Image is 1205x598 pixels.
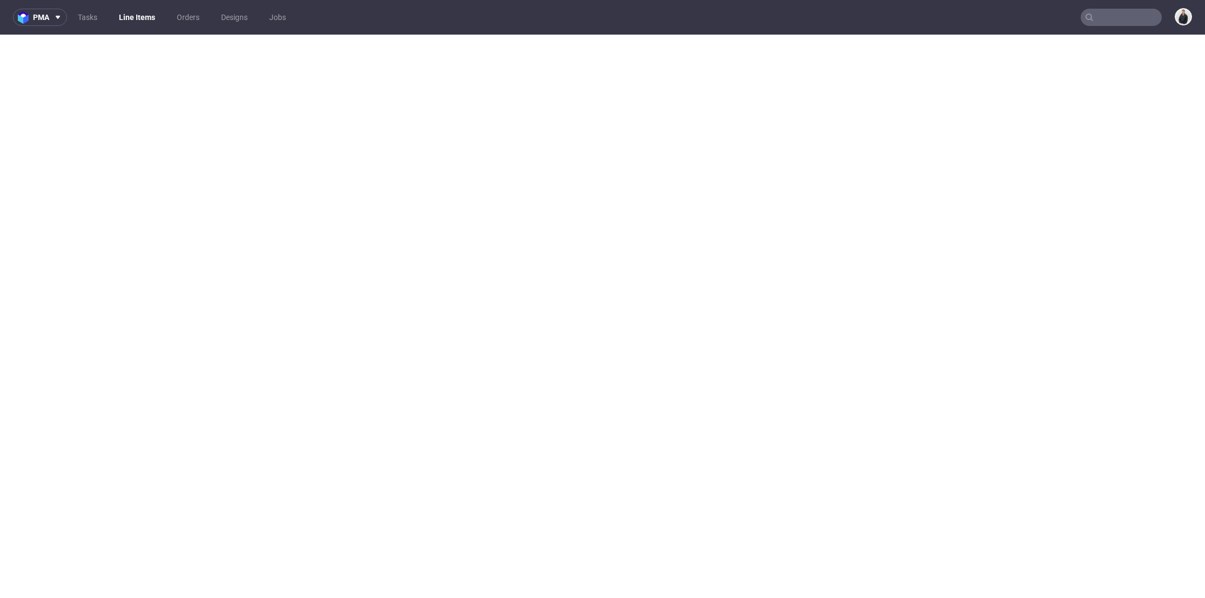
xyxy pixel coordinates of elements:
[263,9,292,26] a: Jobs
[33,14,49,21] span: pma
[112,9,162,26] a: Line Items
[71,9,104,26] a: Tasks
[1176,9,1191,24] img: Adrian Margula
[18,11,33,24] img: logo
[170,9,206,26] a: Orders
[13,9,67,26] button: pma
[215,9,254,26] a: Designs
